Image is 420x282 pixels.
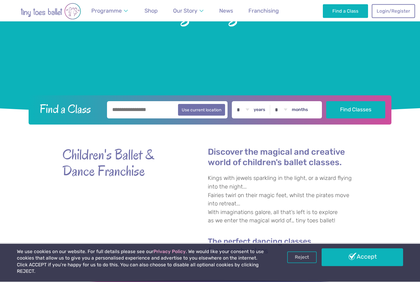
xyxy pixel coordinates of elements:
h2: Discover the magical and creative world of children's ballet classes. [208,147,358,168]
label: years [254,107,265,113]
h2: Find a Class [35,101,103,117]
a: Shop [142,4,160,18]
span: Shop [145,7,158,14]
p: We use cookies on our website. For full details please see our . We would like your consent to us... [17,248,268,275]
a: Franchising [246,4,282,18]
a: Accept [322,248,403,266]
button: Use current location [178,104,225,116]
h4: The perfect dancing classes [208,237,358,256]
span: News [219,7,233,14]
span: Programme [91,7,122,14]
button: Find Classes [326,101,386,119]
a: Programme [89,4,131,18]
a: Privacy Policy [153,249,186,254]
span: Our Story [173,7,197,14]
a: Our Story [170,4,207,18]
a: Reject [287,252,317,263]
span: Franchising [248,7,279,14]
a: Login/Register [372,4,415,18]
img: tiny toes ballet [8,3,94,20]
a: News [216,4,236,18]
span: Learning through dance [11,0,409,25]
label: months [292,107,308,113]
strong: Children's Ballet & Dance Franchise [62,147,173,180]
p: Kings with jewels sparkling in the light, or a wizard flying into the night... Fairies twirl on t... [208,174,358,225]
a: Find a Class [323,4,368,18]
